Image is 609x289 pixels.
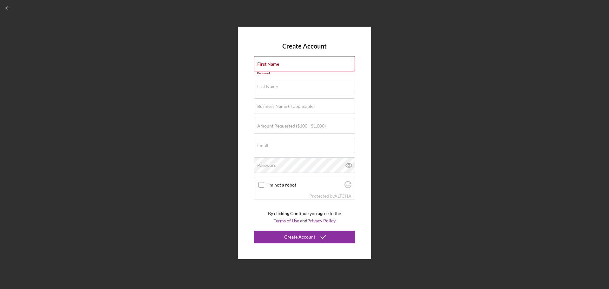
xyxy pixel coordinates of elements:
[257,104,315,109] label: Business Name (if applicable)
[307,218,336,223] a: Privacy Policy
[267,182,343,187] label: I'm not a robot
[284,231,315,243] div: Create Account
[257,62,279,67] label: First Name
[254,71,355,75] div: Required
[274,218,299,223] a: Terms of Use
[309,194,351,199] div: Protected by
[282,43,327,50] h4: Create Account
[257,84,278,89] label: Last Name
[257,163,277,168] label: Password
[268,210,341,224] p: By clicking Continue you agree to the and
[334,193,351,199] a: Visit Altcha.org
[257,123,326,128] label: Amount Requested ($100 - $1,000)
[257,143,268,148] label: Email
[344,184,351,189] a: Visit Altcha.org
[254,231,355,243] button: Create Account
